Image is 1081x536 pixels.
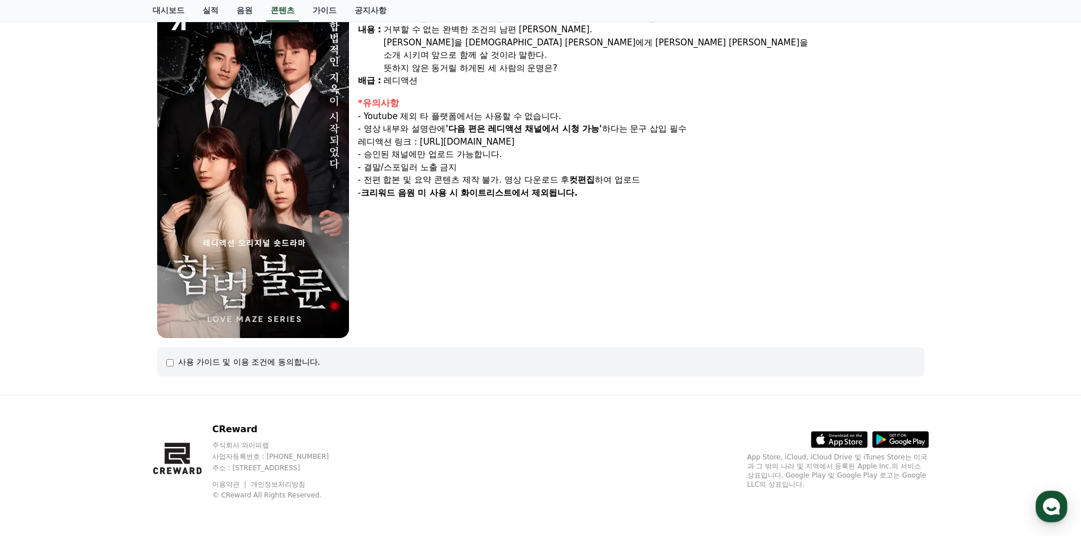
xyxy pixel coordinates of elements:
span: 설정 [175,377,189,386]
div: 뜻하지 않은 동거릴 하게된 세 사람의 운명은? [384,62,924,75]
div: 레디액션 [384,74,924,87]
span: 대화 [104,377,117,386]
div: - 영상 내부와 설명란에 하다는 문구 삽입 필수 레디액션 링크 : [URL][DOMAIN_NAME] [358,123,924,148]
a: 대화 [75,360,146,388]
p: 주식회사 와이피랩 [212,441,351,450]
div: 사용 가이드 및 이용 조건에 동의합니다. [178,356,321,368]
div: *유의사항 [358,96,924,110]
a: 홈 [3,360,75,388]
div: [PERSON_NAME]을 [DEMOGRAPHIC_DATA] [PERSON_NAME]에게 [PERSON_NAME] [PERSON_NAME]을 [384,36,924,49]
p: 사업자등록번호 : [PHONE_NUMBER] [212,452,351,461]
p: © CReward All Rights Reserved. [212,491,351,500]
strong: 크리워드 음원 미 사용 시 화이트리스트에서 제외됩니다. [361,188,578,198]
div: 거부할 수 없는 완벽한 조건의 남편 [PERSON_NAME]. [384,23,924,36]
div: - [358,187,924,200]
a: 이용약관 [212,480,248,488]
div: - 결말/스포일러 노출 금지 [358,161,924,174]
span: 홈 [36,377,43,386]
p: App Store, iCloud, iCloud Drive 및 iTunes Store는 미국과 그 밖의 나라 및 지역에서 등록된 Apple Inc.의 서비스 상표입니다. Goo... [747,453,929,489]
div: - 전편 합본 및 요약 콘텐츠 제작 불가. 영상 다운로드 후 하여 업로드 [358,174,924,187]
p: CReward [212,423,351,436]
div: 내용 : [358,23,381,74]
div: - Youtube 제외 타 플랫폼에서는 사용할 수 없습니다. [358,110,924,123]
a: 개인정보처리방침 [251,480,305,488]
div: - 승인된 채널에만 업로드 가능합니다. [358,148,924,161]
strong: 컷편집 [569,175,595,185]
div: 배급 : [358,74,381,87]
div: 소개 시키며 앞으로 함께 살 것이라 말한다. [384,49,924,62]
p: 주소 : [STREET_ADDRESS] [212,463,351,472]
a: 설정 [146,360,218,388]
strong: '다음 편은 레디액션 채널에서 시청 가능' [445,124,602,134]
